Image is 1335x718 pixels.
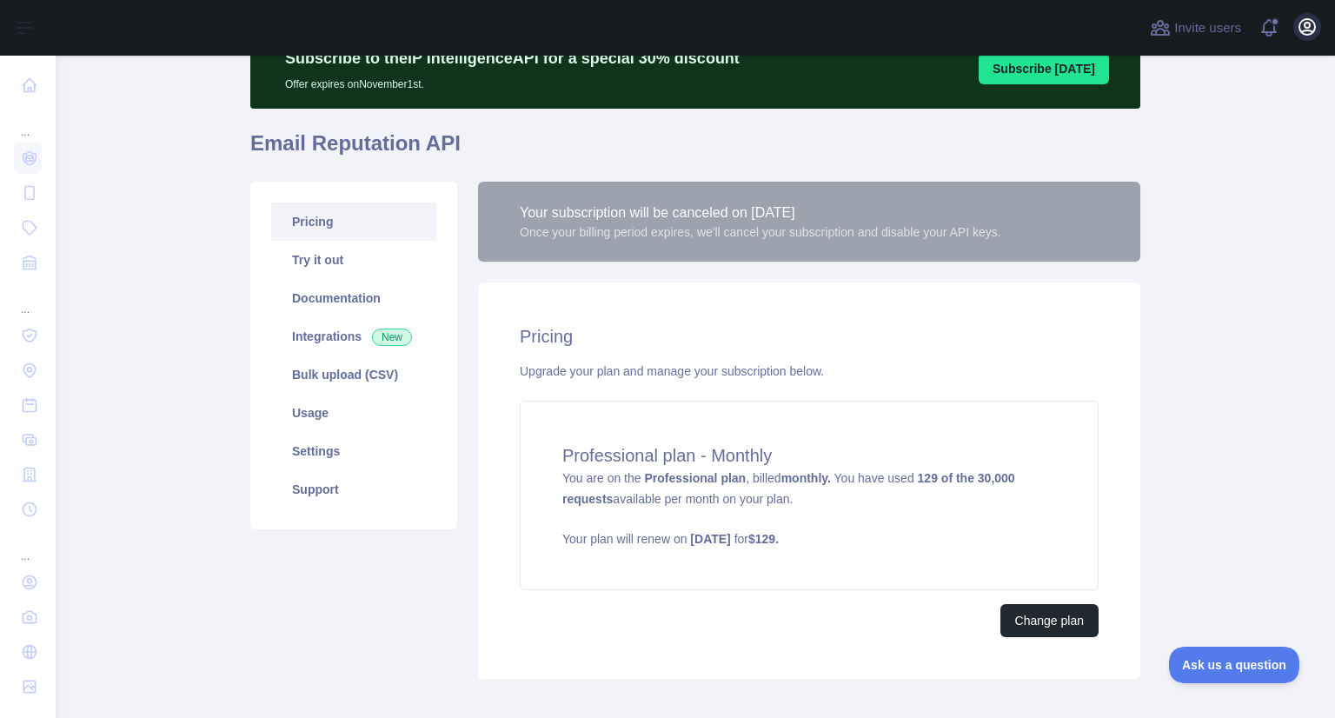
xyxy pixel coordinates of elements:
[271,470,436,509] a: Support
[644,471,746,485] strong: Professional plan
[285,46,740,70] p: Subscribe to the IP Intelligence API for a special 30 % discount
[1146,14,1245,42] button: Invite users
[271,356,436,394] a: Bulk upload (CSV)
[285,70,740,91] p: Offer expires on November 1st.
[690,532,730,546] strong: [DATE]
[979,53,1109,84] button: Subscribe [DATE]
[271,241,436,279] a: Try it out
[520,362,1099,380] div: Upgrade your plan and manage your subscription below.
[271,317,436,356] a: Integrations New
[14,282,42,316] div: ...
[562,530,1056,548] p: Your plan will renew on for
[14,529,42,563] div: ...
[271,394,436,432] a: Usage
[562,443,1056,468] h4: Professional plan - Monthly
[562,471,1015,506] strong: 129 of the 30,000 requests
[748,532,779,546] strong: $ 129 .
[520,223,1001,241] div: Once your billing period expires, we'll cancel your subscription and disable your API keys.
[271,279,436,317] a: Documentation
[1000,604,1099,637] button: Change plan
[1169,647,1300,683] iframe: Toggle Customer Support
[271,432,436,470] a: Settings
[372,329,412,346] span: New
[562,471,1056,548] span: You are on the , billed You have used available per month on your plan.
[520,203,1001,223] div: Your subscription will be canceled on [DATE]
[271,203,436,241] a: Pricing
[14,104,42,139] div: ...
[250,130,1140,171] h1: Email Reputation API
[1174,18,1241,38] span: Invite users
[520,324,1099,349] h2: Pricing
[781,471,831,485] strong: monthly.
